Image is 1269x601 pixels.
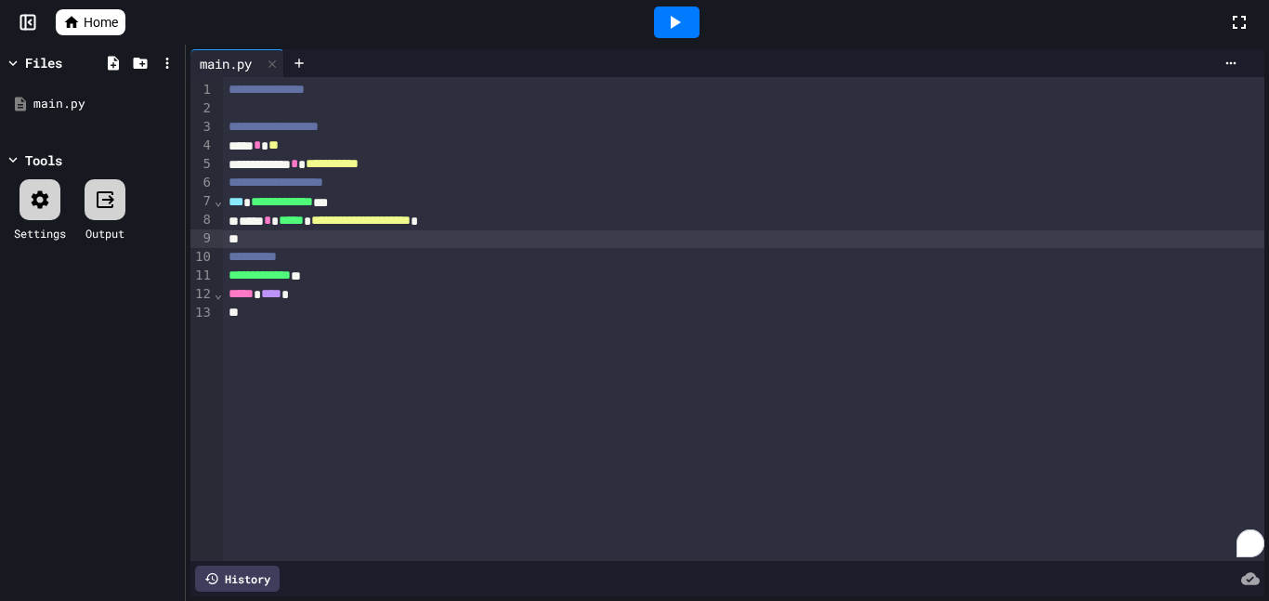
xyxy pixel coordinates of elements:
div: Settings [14,225,66,242]
div: 9 [190,229,214,248]
div: Output [85,225,124,242]
span: Fold line [214,193,223,208]
div: 3 [190,118,214,137]
div: 2 [190,99,214,118]
div: 4 [190,137,214,155]
div: 12 [190,285,214,304]
div: 5 [190,155,214,174]
span: Home [84,13,118,32]
div: To enrich screen reader interactions, please activate Accessibility in Grammarly extension settings [223,77,1265,561]
div: main.py [190,49,284,77]
div: main.py [33,95,178,113]
div: 8 [190,211,214,229]
div: 1 [190,81,214,99]
div: Tools [25,150,62,170]
div: 10 [190,248,214,267]
div: History [195,566,280,592]
span: Fold line [214,286,223,301]
div: 11 [190,267,214,285]
a: Home [56,9,125,35]
div: Files [25,53,62,72]
div: 7 [190,192,214,211]
div: 13 [190,304,214,322]
div: 6 [190,174,214,192]
div: main.py [190,54,261,73]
